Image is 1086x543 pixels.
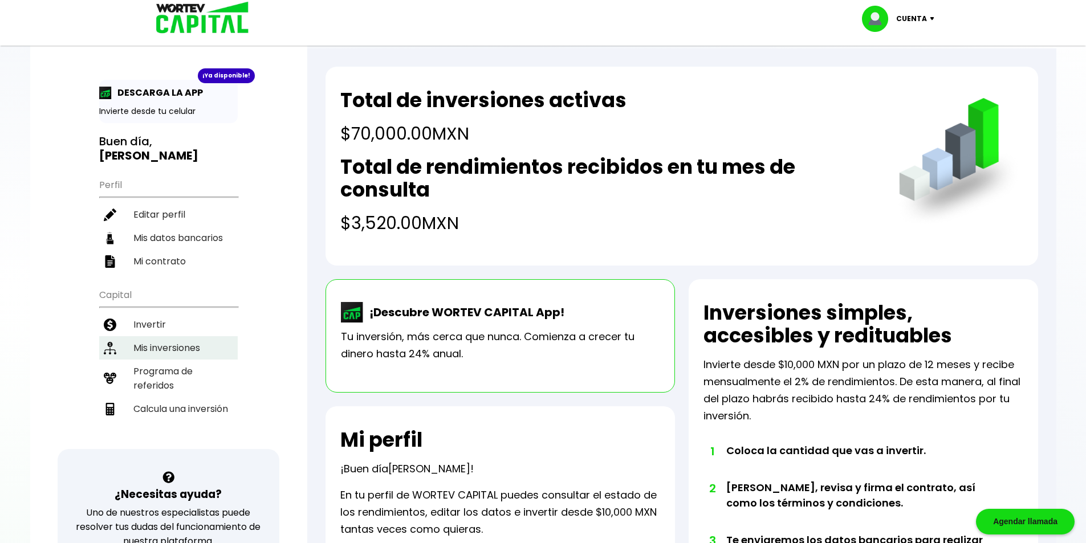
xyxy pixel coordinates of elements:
[99,172,238,273] ul: Perfil
[340,210,876,236] h4: $3,520.00 MXN
[341,302,364,322] img: wortev-capital-app-icon
[894,98,1023,227] img: grafica.516fef24.png
[104,232,116,244] img: datos-icon.10cf9172.svg
[976,509,1075,534] div: Agendar llamada
[104,403,116,415] img: calculadora-icon.17d418c4.svg
[112,85,203,100] p: DESCARGA LA APP
[364,304,564,321] p: ¡Descubre WORTEV CAPITAL App!
[99,148,198,164] b: [PERSON_NAME]
[99,203,238,226] a: Editar perfil
[341,328,660,362] p: Tu inversión, más cerca que nunca. Comienza a crecer tu dinero hasta 24% anual.
[99,313,238,336] a: Invertir
[104,372,116,385] img: recomiendanos-icon.9b8e9327.svg
[115,486,222,503] h3: ¿Necesitas ayuda?
[726,443,991,480] li: Coloca la cantidad que vas a invertir.
[388,462,470,476] span: [PERSON_NAME]
[104,209,116,221] img: editar-icon.952d3147.svg
[99,134,238,163] h3: Buen día,
[104,342,116,354] img: inversiones-icon.6695dc30.svg
[99,360,238,397] a: Programa de referidos
[340,487,660,538] p: En tu perfil de WORTEV CAPITAL puedes consultar el estado de los rendimientos, editar los datos e...
[99,282,238,449] ul: Capital
[99,87,112,99] img: app-icon
[340,121,627,146] h4: $70,000.00 MXN
[862,6,896,32] img: profile-image
[340,89,627,112] h2: Total de inversiones activas
[99,250,238,273] a: Mi contrato
[104,255,116,268] img: contrato-icon.f2db500c.svg
[340,428,422,451] h2: Mi perfil
[99,105,238,117] p: Invierte desde tu celular
[927,17,942,21] img: icon-down
[99,336,238,360] a: Mis inversiones
[896,10,927,27] p: Cuenta
[198,68,255,83] div: ¡Ya disponible!
[340,460,474,477] p: ¡Buen día !
[709,443,715,460] span: 1
[99,226,238,250] a: Mis datos bancarios
[703,301,1023,347] h2: Inversiones simples, accesibles y redituables
[340,156,876,201] h2: Total de rendimientos recibidos en tu mes de consulta
[726,480,991,532] li: [PERSON_NAME], revisa y firma el contrato, así como los términos y condiciones.
[709,480,715,497] span: 2
[104,319,116,331] img: invertir-icon.b3b967d7.svg
[703,356,1023,424] p: Invierte desde $10,000 MXN por un plazo de 12 meses y recibe mensualmente el 2% de rendimientos. ...
[99,397,238,420] a: Calcula una inversión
